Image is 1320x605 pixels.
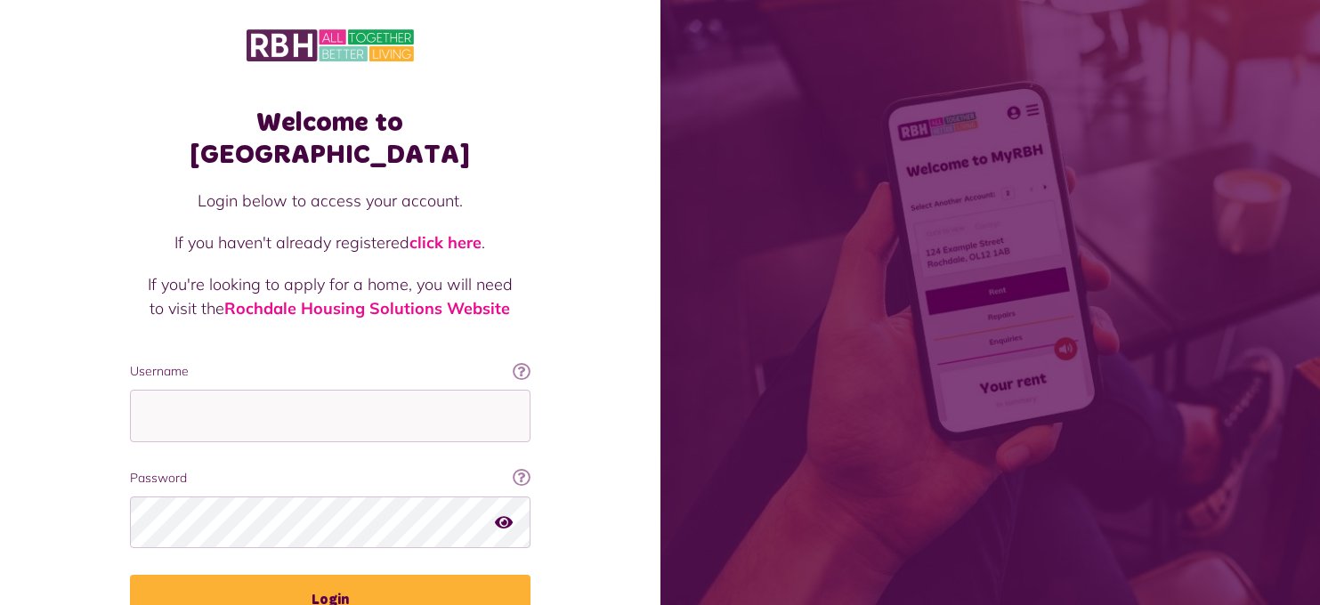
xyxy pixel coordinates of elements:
a: click here [409,232,482,253]
a: Rochdale Housing Solutions Website [224,298,510,319]
p: If you haven't already registered . [148,230,513,254]
p: If you're looking to apply for a home, you will need to visit the [148,272,513,320]
h1: Welcome to [GEOGRAPHIC_DATA] [130,107,530,171]
label: Username [130,362,530,381]
img: MyRBH [247,27,414,64]
p: Login below to access your account. [148,189,513,213]
label: Password [130,469,530,488]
